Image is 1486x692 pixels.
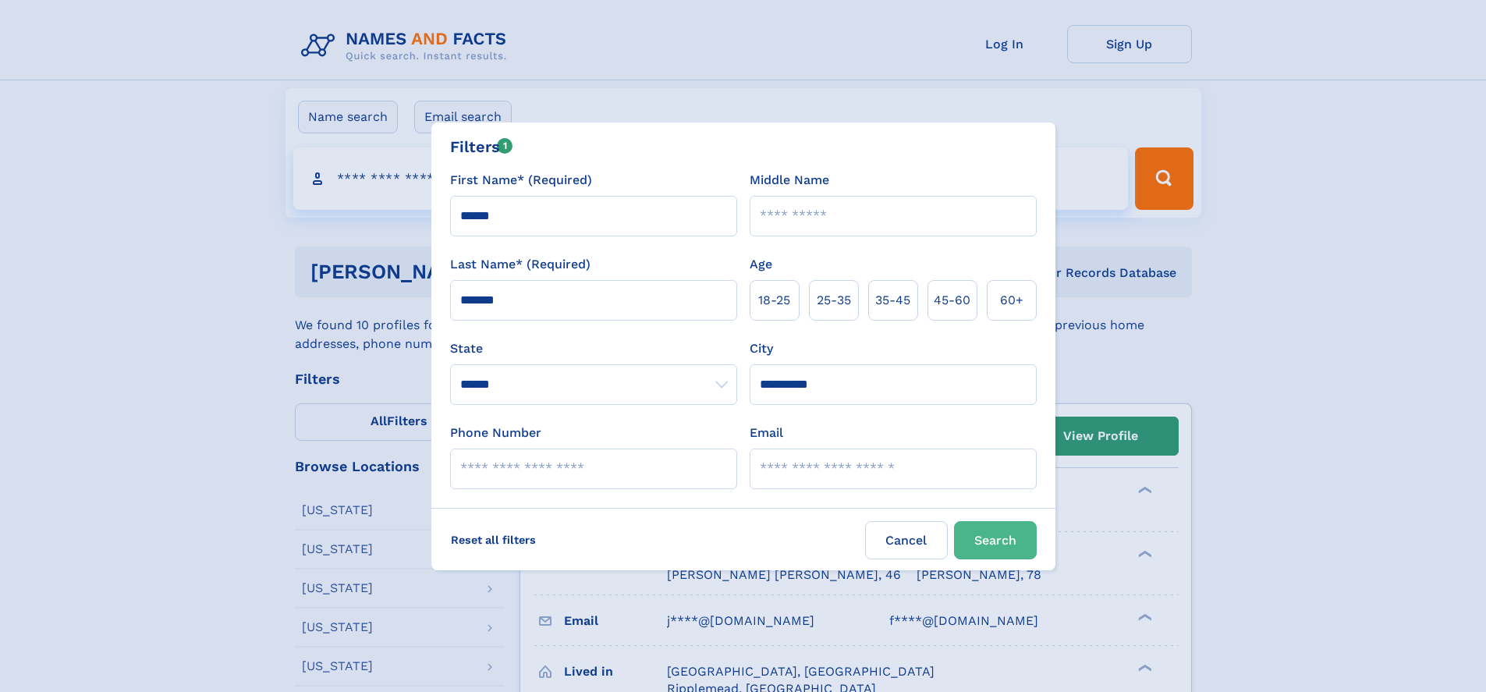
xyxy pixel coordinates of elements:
[450,339,737,358] label: State
[865,521,948,559] label: Cancel
[450,424,541,442] label: Phone Number
[875,291,910,310] span: 35‑45
[954,521,1037,559] button: Search
[441,521,546,559] label: Reset all filters
[750,339,773,358] label: City
[450,255,590,274] label: Last Name* (Required)
[450,135,513,158] div: Filters
[750,424,783,442] label: Email
[934,291,970,310] span: 45‑60
[817,291,851,310] span: 25‑35
[450,171,592,190] label: First Name* (Required)
[750,255,772,274] label: Age
[750,171,829,190] label: Middle Name
[1000,291,1023,310] span: 60+
[758,291,790,310] span: 18‑25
